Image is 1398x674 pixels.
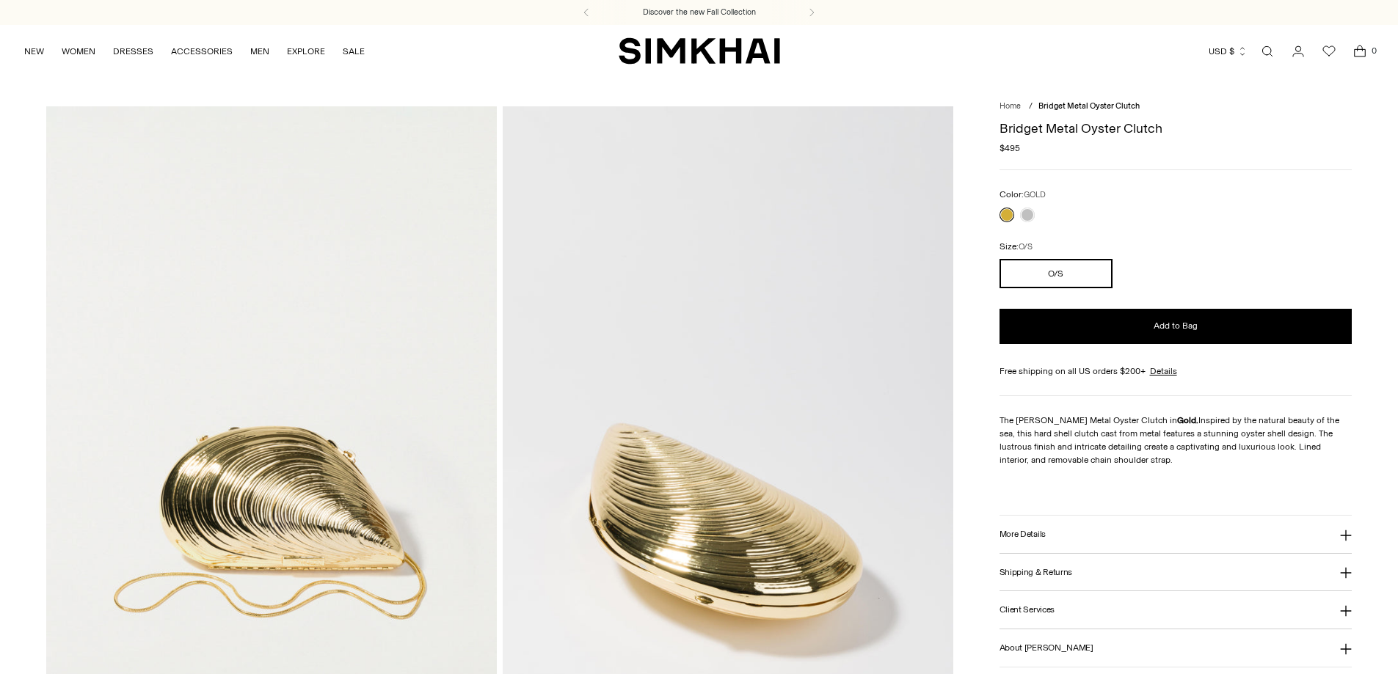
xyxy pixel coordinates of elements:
a: DRESSES [113,35,153,67]
h3: Shipping & Returns [1000,568,1073,577]
a: NEW [24,35,44,67]
a: EXPLORE [287,35,325,67]
div: / [1029,100,1033,113]
a: MEN [250,35,269,67]
button: More Details [1000,516,1353,553]
p: The [PERSON_NAME] Metal Oyster Clutch in Inspired by the natural beauty of the sea, this hard she... [1000,414,1353,466]
a: SIMKHAI [619,37,780,65]
button: O/S [1000,259,1113,288]
a: SALE [343,35,365,67]
label: Size: [1000,240,1033,254]
button: Add to Bag [1000,309,1353,344]
button: USD $ [1209,35,1248,67]
a: Open search modal [1253,37,1282,66]
a: Open cart modal [1345,37,1375,66]
button: Shipping & Returns [1000,554,1353,591]
div: Free shipping on all US orders $200+ [1000,365,1353,378]
strong: Gold. [1177,415,1198,425]
span: 0 [1367,44,1380,57]
nav: breadcrumbs [1000,100,1353,113]
button: Client Services [1000,591,1353,629]
span: O/S [1019,242,1033,252]
span: $495 [1000,142,1020,155]
a: Go to the account page [1284,37,1313,66]
a: Wishlist [1314,37,1344,66]
h1: Bridget Metal Oyster Clutch [1000,122,1353,135]
a: Home [1000,101,1021,111]
a: Discover the new Fall Collection [643,7,756,18]
span: Add to Bag [1154,320,1198,332]
h3: More Details [1000,530,1046,539]
a: WOMEN [62,35,95,67]
a: ACCESSORIES [171,35,233,67]
label: Color: [1000,188,1046,202]
span: GOLD [1024,190,1046,199]
h3: About [PERSON_NAME] [1000,643,1093,653]
a: Details [1150,365,1177,378]
button: About [PERSON_NAME] [1000,629,1353,667]
span: Bridget Metal Oyster Clutch [1038,101,1140,111]
h3: Client Services [1000,605,1055,615]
